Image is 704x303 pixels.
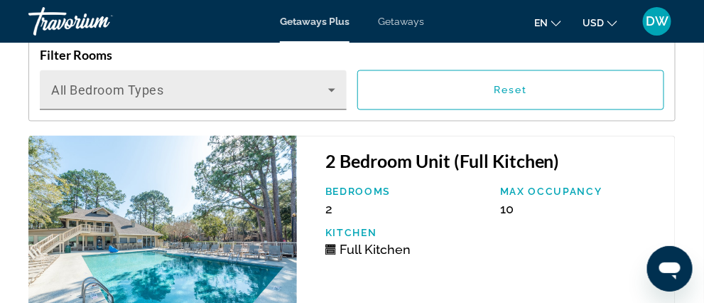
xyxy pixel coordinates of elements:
p: Max Occupancy [500,186,661,197]
a: Getaways Plus [280,16,350,27]
iframe: Button to launch messaging window [647,246,693,292]
span: Reset [494,84,528,95]
span: 2 [325,201,332,216]
p: Kitchen [325,227,486,238]
button: User Menu [639,6,676,36]
span: en [534,17,548,28]
p: Bedrooms [325,186,486,197]
h3: 2 Bedroom Unit (Full Kitchen) [325,150,661,171]
h4: Filter Rooms [40,47,664,63]
button: Reset [357,70,664,110]
a: Travorium [28,3,170,40]
a: Getaways [378,16,424,27]
button: Change currency [583,12,617,33]
span: USD [583,17,604,28]
button: Change language [534,12,561,33]
span: DW [646,14,668,28]
span: 10 [500,201,514,216]
span: Full Kitchen [340,242,411,257]
span: All Bedroom Types [51,83,164,97]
